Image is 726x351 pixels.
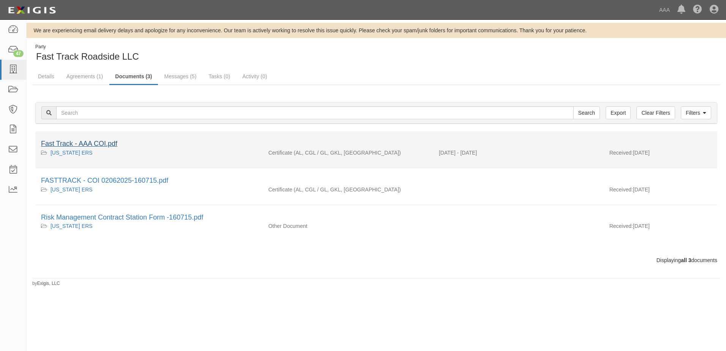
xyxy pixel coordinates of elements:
[606,106,631,119] a: Export
[604,186,717,197] div: [DATE]
[655,2,674,17] a: AAA
[41,149,257,157] div: California ERS
[636,106,675,119] a: Clear Filters
[37,281,60,286] a: Exigis, LLC
[433,149,604,157] div: Effective 05/14/2025 - Expiration 05/14/2026
[681,257,691,263] b: all 3
[609,222,633,230] p: Received:
[6,3,58,17] img: logo-5460c22ac91f19d4615b14bd174203de0afe785f0fc80cf4dbbc73dc1793850b.png
[32,280,60,287] small: by
[41,140,117,147] a: Fast Track - AAA COI.pdf
[32,44,371,63] div: Fast Track Roadside LLC
[693,5,702,14] i: Help Center - Complianz
[61,69,109,84] a: Agreements (1)
[237,69,273,84] a: Activity (0)
[51,223,93,229] a: [US_STATE] ERS
[36,51,139,62] span: Fast Track Roadside LLC
[681,106,711,119] a: Filters
[41,176,712,186] div: FASTTRACK - COI 02062025-160715.pdf
[263,186,433,193] div: Auto Liability Commercial General Liability / Garage Liability Garage Keepers Liability On-Hook
[203,69,236,84] a: Tasks (0)
[263,222,433,230] div: Other Document
[32,69,60,84] a: Details
[41,177,168,184] a: FASTTRACK - COI 02062025-160715.pdf
[41,222,257,230] div: California ERS
[159,69,202,84] a: Messages (5)
[13,50,24,57] div: 47
[51,150,93,156] a: [US_STATE] ERS
[109,69,158,85] a: Documents (3)
[56,106,574,119] input: Search
[41,139,712,149] div: Fast Track - AAA COI.pdf
[263,149,433,157] div: Auto Liability Commercial General Liability / Garage Liability Garage Keepers Liability On-Hook
[609,186,633,193] p: Received:
[35,44,139,50] div: Party
[41,213,712,223] div: Risk Management Contract Station Form -160715.pdf
[51,187,93,193] a: [US_STATE] ERS
[573,106,600,119] input: Search
[30,256,723,264] div: Displaying documents
[41,186,257,193] div: California ERS
[41,213,203,221] a: Risk Management Contract Station Form -160715.pdf
[604,222,717,234] div: [DATE]
[604,149,717,160] div: [DATE]
[609,149,633,157] p: Received:
[27,27,726,34] div: We are experiencing email delivery delays and apologize for any inconvenience. Our team is active...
